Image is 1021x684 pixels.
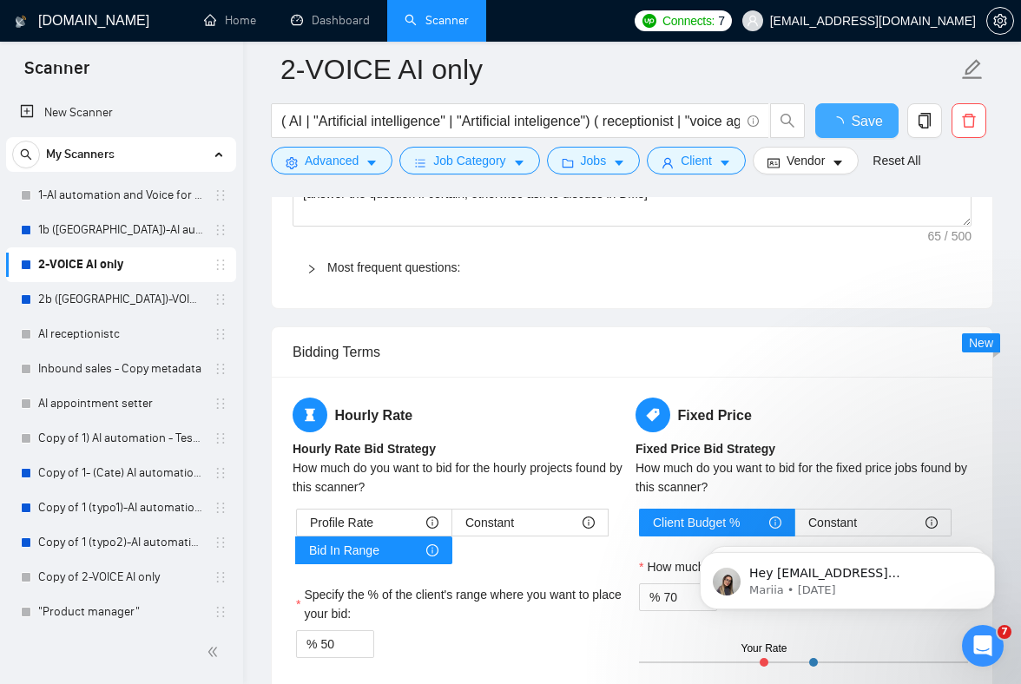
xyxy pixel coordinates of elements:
button: userClientcaret-down [647,147,746,174]
h5: Hourly Rate [293,398,629,432]
a: New Scanner [20,95,222,130]
input: Scanner name... [280,48,958,91]
span: holder [214,188,227,202]
span: copy [908,113,941,128]
li: New Scanner [6,95,236,130]
span: holder [214,258,227,272]
a: Most frequent questions: [327,260,460,274]
a: Copy of 1 (typo2)-AI automation and Voice for CRM & Booking [38,525,203,560]
a: 1b ([GEOGRAPHIC_DATA])-AI automation and Voice for CRM & Booking [38,213,203,247]
span: Advanced [305,151,359,170]
span: Constant [808,510,857,536]
span: Job Category [433,151,505,170]
span: search [771,113,804,128]
button: search [770,103,805,138]
span: bars [414,156,426,169]
span: setting [987,14,1013,28]
span: holder [214,570,227,584]
span: holder [214,431,227,445]
span: Hey [EMAIL_ADDRESS][DOMAIN_NAME], Looks like your Upwork agency Kiok AI ran out of connects. We r... [76,50,298,306]
button: delete [952,103,986,138]
button: Save [815,103,899,138]
span: holder [214,536,227,549]
span: loading [830,116,851,130]
span: holder [214,327,227,341]
a: dashboardDashboard [291,13,370,28]
iframe: Intercom notifications message [674,516,1021,637]
span: right [306,264,317,274]
a: 2-VOICE AI only [38,247,203,282]
span: Client [681,151,712,170]
label: Specify the % of the client's range where you want to place your bid: [296,585,625,623]
span: Constant [465,510,514,536]
button: folderJobscaret-down [547,147,641,174]
input: Specify the % of the client's range where you want to place your bid: [320,631,373,657]
span: info-circle [426,544,438,556]
li: My Scanners [6,137,236,629]
span: holder [214,293,227,306]
a: Copy of 1 (typo1)-AI automation and Voice for CRM & Booking [38,490,203,525]
span: hourglass [293,398,327,432]
span: caret-down [366,156,378,169]
span: delete [952,113,985,128]
span: search [13,148,39,161]
a: Copy of 2-VOICE AI only [38,560,203,595]
span: New [969,336,993,350]
button: settingAdvancedcaret-down [271,147,392,174]
textarea: Default answer template: [293,180,972,227]
img: upwork-logo.png [642,14,656,28]
a: Copy of 1- (Cate) AI automation and Voice for CRM & Booking (different categories) [38,456,203,490]
div: How much do you want to bid for the hourly projects found by this scanner? [293,458,629,497]
a: homeHome [204,13,256,28]
b: Fixed Price Bid Strategy [636,442,775,456]
button: search [12,141,40,168]
span: My Scanners [46,137,115,172]
span: holder [214,223,227,237]
a: "Product manager" [38,595,203,629]
div: Most frequent questions: [293,247,972,287]
span: caret-down [613,156,625,169]
span: edit [961,58,984,81]
a: Copy of 1) AI automation - Testing something? [38,421,203,456]
button: idcardVendorcaret-down [753,147,859,174]
a: 1-AI automation and Voice for CRM & Booking [38,178,203,213]
span: Bid In Range [309,537,379,563]
span: Client Budget % [653,510,740,536]
a: setting [986,14,1014,28]
iframe: Intercom live chat [962,625,1004,667]
span: idcard [767,156,780,169]
span: user [662,156,674,169]
input: How much of the client's budget do you want to bid with? [663,584,716,610]
span: Connects: [662,11,715,30]
span: caret-down [513,156,525,169]
span: user [747,15,759,27]
a: Reset All [873,151,920,170]
div: How much do you want to bid for the fixed price jobs found by this scanner? [636,458,972,497]
span: setting [286,156,298,169]
label: How much of the client's budget do you want to bid with? [639,557,953,576]
span: Save [851,110,882,132]
span: holder [214,466,227,480]
span: info-circle [583,516,595,529]
span: folder [562,156,574,169]
span: double-left [207,643,224,661]
input: Search Freelance Jobs... [281,110,740,132]
a: searchScanner [405,13,469,28]
img: logo [15,8,27,36]
div: Your Rate [741,641,787,657]
span: caret-down [832,156,844,169]
div: Bidding Terms [293,327,972,377]
span: Scanner [10,56,103,92]
span: holder [214,397,227,411]
span: Jobs [581,151,607,170]
a: Inbound sales - Copy metadata [38,352,203,386]
span: info-circle [426,516,438,529]
button: copy [907,103,942,138]
span: Vendor [787,151,825,170]
span: Profile Rate [310,510,373,536]
span: holder [214,501,227,515]
span: tag [636,398,670,432]
a: AI receptionistc [38,317,203,352]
